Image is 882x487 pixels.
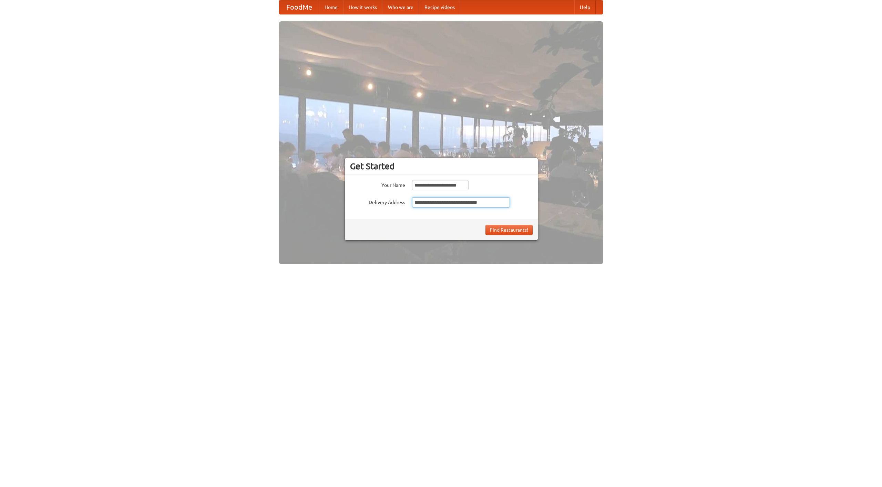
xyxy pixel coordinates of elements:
[419,0,460,14] a: Recipe videos
[343,0,382,14] a: How it works
[382,0,419,14] a: Who we are
[319,0,343,14] a: Home
[574,0,596,14] a: Help
[350,161,533,171] h3: Get Started
[485,225,533,235] button: Find Restaurants!
[279,0,319,14] a: FoodMe
[350,197,405,206] label: Delivery Address
[350,180,405,189] label: Your Name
